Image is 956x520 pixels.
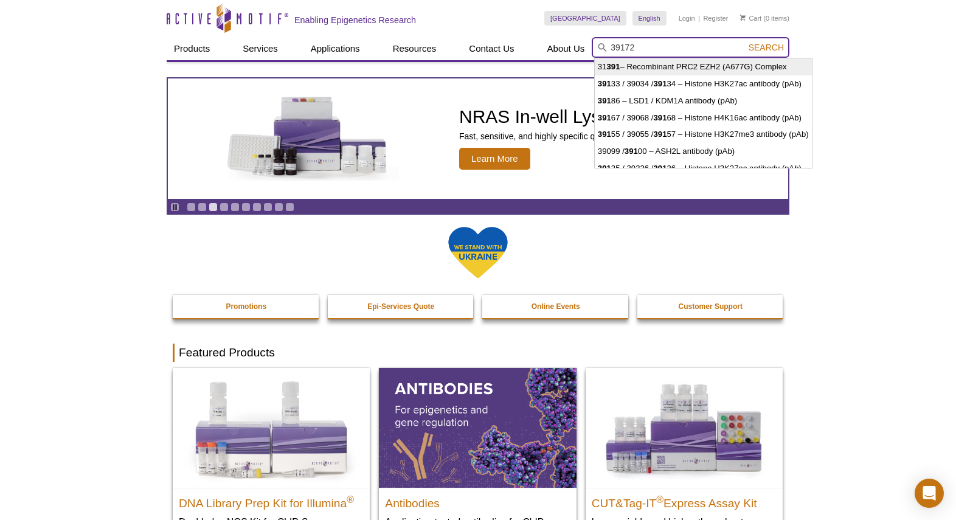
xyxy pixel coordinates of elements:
img: We Stand With Ukraine [448,226,508,280]
a: Go to slide 3 [209,203,218,212]
li: (0 items) [740,11,789,26]
strong: Promotions [226,302,266,311]
a: Go to slide 7 [252,203,262,212]
li: | [698,11,700,26]
strong: 391 [625,147,638,156]
a: Login [679,14,695,23]
div: Open Intercom Messenger [915,479,944,508]
strong: 391 [653,113,667,122]
a: Epi-Services Quote [328,295,475,318]
a: Cart [740,14,761,23]
a: Toggle autoplay [170,203,179,212]
img: Your Cart [740,15,746,21]
a: Resources [386,37,444,60]
span: Learn More [459,148,530,170]
a: English [632,11,667,26]
a: Customer Support [637,295,785,318]
a: Services [235,37,285,60]
a: Go to slide 6 [241,203,251,212]
a: NRAS In-well Lysis ELISA Kit NRAS In-well Lysis ELISA Kit Fast, sensitive, and highly specific qu... [168,78,788,199]
strong: 391 [653,79,667,88]
a: Go to slide 5 [230,203,240,212]
input: Keyword, Cat. No. [592,37,789,58]
a: Go to slide 10 [285,203,294,212]
a: Go to slide 1 [187,203,196,212]
li: 55 / 39055 / 57 – Histone H3K27me3 antibody (pAb) [595,126,812,143]
h2: CUT&Tag-IT Express Assay Kit [592,491,777,510]
article: NRAS In-well Lysis ELISA Kit [168,78,788,199]
h2: NRAS In-well Lysis ELISA Kit [459,108,707,126]
sup: ® [656,494,663,504]
li: 67 / 39068 / 68 – Histone H4K16ac antibody (pAb) [595,109,812,127]
a: Promotions [173,295,320,318]
img: CUT&Tag-IT® Express Assay Kit [586,368,783,487]
strong: 391 [598,164,611,173]
a: Applications [303,37,367,60]
strong: 391 [653,164,667,173]
li: 39099 / 00 – ASH2L antibody (pAb) [595,143,812,160]
li: 35 / 39336 / 36 – Histone H3K27ac antibody (pAb) [595,160,812,177]
p: Fast, sensitive, and highly specific quantification of human NRAS. [459,131,707,142]
sup: ® [347,494,354,504]
h2: Enabling Epigenetics Research [294,15,416,26]
a: About Us [540,37,592,60]
strong: 391 [598,130,611,139]
strong: 391 [598,79,611,88]
h2: Antibodies [385,491,570,510]
strong: 391 [598,113,611,122]
strong: Customer Support [679,302,743,311]
strong: Epi-Services Quote [367,302,434,311]
a: Register [703,14,728,23]
strong: 391 [606,62,620,71]
a: Go to slide 9 [274,203,283,212]
a: Go to slide 2 [198,203,207,212]
img: DNA Library Prep Kit for Illumina [173,368,370,487]
span: Search [749,43,784,52]
a: Products [167,37,217,60]
li: 86 – LSD1 / KDM1A antibody (pAb) [595,92,812,109]
a: Online Events [482,295,629,318]
a: [GEOGRAPHIC_DATA] [544,11,626,26]
strong: 391 [653,130,667,139]
img: All Antibodies [379,368,576,487]
button: Search [745,42,788,53]
h2: DNA Library Prep Kit for Illumina [179,491,364,510]
h2: Featured Products [173,344,783,362]
a: Go to slide 8 [263,203,272,212]
li: 31 – Recombinant PRC2 EZH2 (A677G) Complex [595,58,812,75]
a: Contact Us [462,37,521,60]
li: 33 / 39034 / 34 – Histone H3K27ac antibody (pAb) [595,75,812,92]
strong: Online Events [532,302,580,311]
img: NRAS In-well Lysis ELISA Kit [216,97,399,181]
a: Go to slide 4 [220,203,229,212]
strong: 391 [598,96,611,105]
